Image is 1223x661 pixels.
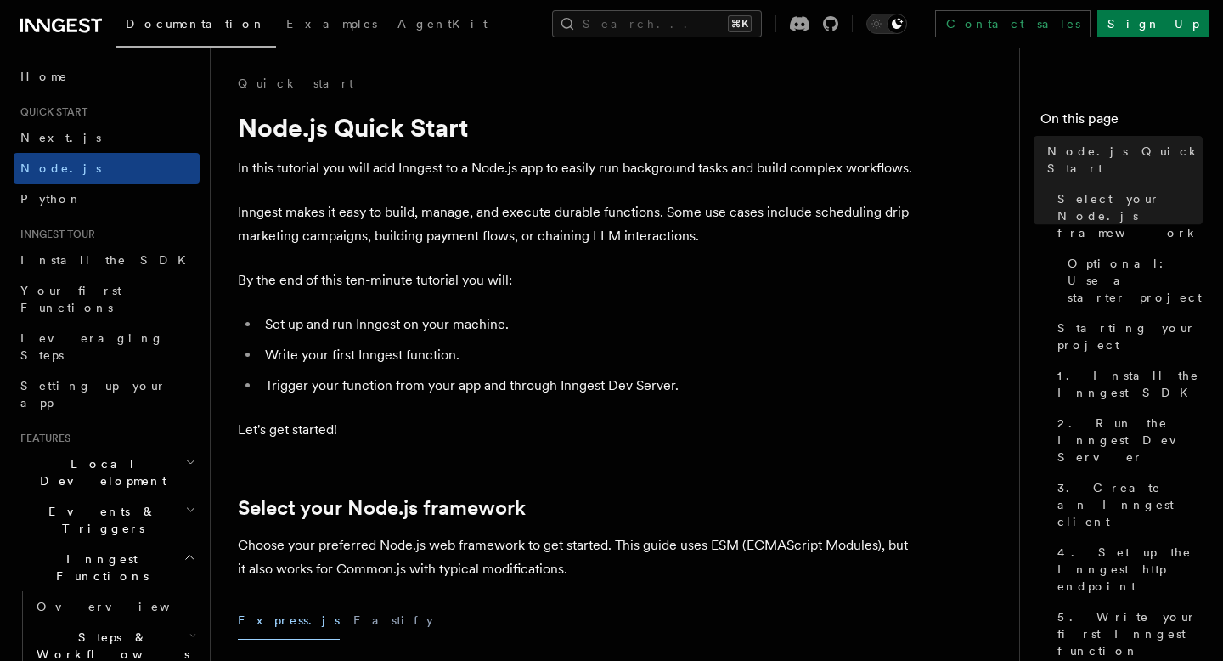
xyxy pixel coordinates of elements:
[14,551,183,585] span: Inngest Functions
[1051,313,1203,360] a: Starting your project
[238,75,353,92] a: Quick start
[20,331,164,362] span: Leveraging Steps
[238,201,917,248] p: Inngest makes it easy to build, manage, and execute durable functions. Some use cases include sch...
[238,602,340,640] button: Express.js
[238,112,917,143] h1: Node.js Quick Start
[238,534,917,581] p: Choose your preferred Node.js web framework to get started. This guide uses ESM (ECMAScript Modul...
[1057,608,1203,659] span: 5. Write your first Inngest function
[20,131,101,144] span: Next.js
[14,61,200,92] a: Home
[1057,415,1203,466] span: 2. Run the Inngest Dev Server
[116,5,276,48] a: Documentation
[1057,544,1203,595] span: 4. Set up the Inngest http endpoint
[238,496,526,520] a: Select your Node.js framework
[1061,248,1203,313] a: Optional: Use a starter project
[20,161,101,175] span: Node.js
[14,449,200,496] button: Local Development
[14,503,185,537] span: Events & Triggers
[1057,367,1203,401] span: 1. Install the Inngest SDK
[1040,109,1203,136] h4: On this page
[14,370,200,418] a: Setting up your app
[20,192,82,206] span: Python
[14,105,87,119] span: Quick start
[238,268,917,292] p: By the end of this ten-minute tutorial you will:
[1068,255,1203,306] span: Optional: Use a starter project
[1040,136,1203,184] a: Node.js Quick Start
[14,544,200,591] button: Inngest Functions
[1051,472,1203,537] a: 3. Create an Inngest client
[14,275,200,323] a: Your first Functions
[14,432,70,445] span: Features
[1051,360,1203,408] a: 1. Install the Inngest SDK
[14,455,185,489] span: Local Development
[935,10,1091,37] a: Contact sales
[30,591,200,622] a: Overview
[14,323,200,370] a: Leveraging Steps
[397,17,488,31] span: AgentKit
[37,600,211,613] span: Overview
[20,379,166,410] span: Setting up your app
[1051,537,1203,602] a: 4. Set up the Inngest http endpoint
[552,10,762,37] button: Search...⌘K
[728,15,752,32] kbd: ⌘K
[353,602,433,640] button: Fastify
[14,153,200,184] a: Node.js
[238,156,917,180] p: In this tutorial you will add Inngest to a Node.js app to easily run background tasks and build c...
[20,253,196,267] span: Install the SDK
[260,374,917,398] li: Trigger your function from your app and through Inngest Dev Server.
[1051,184,1203,248] a: Select your Node.js framework
[1057,319,1203,353] span: Starting your project
[286,17,377,31] span: Examples
[14,122,200,153] a: Next.js
[260,313,917,336] li: Set up and run Inngest on your machine.
[1057,190,1203,241] span: Select your Node.js framework
[387,5,498,46] a: AgentKit
[20,68,68,85] span: Home
[20,284,121,314] span: Your first Functions
[14,496,200,544] button: Events & Triggers
[1047,143,1203,177] span: Node.js Quick Start
[276,5,387,46] a: Examples
[126,17,266,31] span: Documentation
[238,418,917,442] p: Let's get started!
[1051,408,1203,472] a: 2. Run the Inngest Dev Server
[260,343,917,367] li: Write your first Inngest function.
[14,184,200,214] a: Python
[1057,479,1203,530] span: 3. Create an Inngest client
[14,228,95,241] span: Inngest tour
[1097,10,1209,37] a: Sign Up
[14,245,200,275] a: Install the SDK
[866,14,907,34] button: Toggle dark mode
